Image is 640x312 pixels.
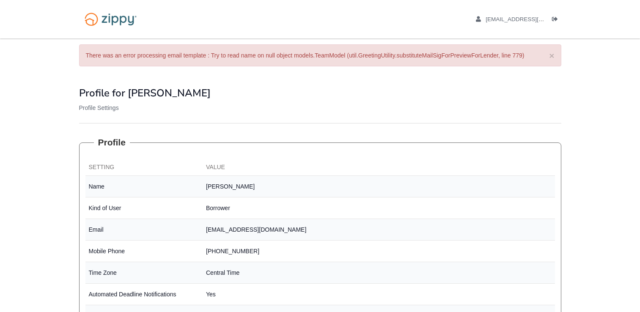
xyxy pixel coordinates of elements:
[94,136,130,149] legend: Profile
[203,219,555,241] td: [EMAIL_ADDRESS][DOMAIN_NAME]
[203,284,555,305] td: Yes
[203,159,555,176] th: Value
[203,197,555,219] td: Borrower
[79,104,561,112] p: Profile Settings
[203,176,555,197] td: [PERSON_NAME]
[85,284,203,305] td: Automated Deadline Notifications
[203,262,555,284] td: Central Time
[549,51,554,60] button: ×
[79,44,561,66] div: There was an error processing email template : Try to read name on null object models.TeamModel (...
[203,241,555,262] td: [PHONE_NUMBER]
[79,8,142,30] img: Logo
[85,241,203,262] td: Mobile Phone
[552,16,561,25] a: Log out
[85,176,203,197] td: Name
[85,262,203,284] td: Time Zone
[79,88,561,99] h1: Profile for [PERSON_NAME]
[85,219,203,241] td: Email
[85,197,203,219] td: Kind of User
[476,16,583,25] a: edit profile
[85,159,203,176] th: Setting
[486,16,582,22] span: raq2121@myyahoo.com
